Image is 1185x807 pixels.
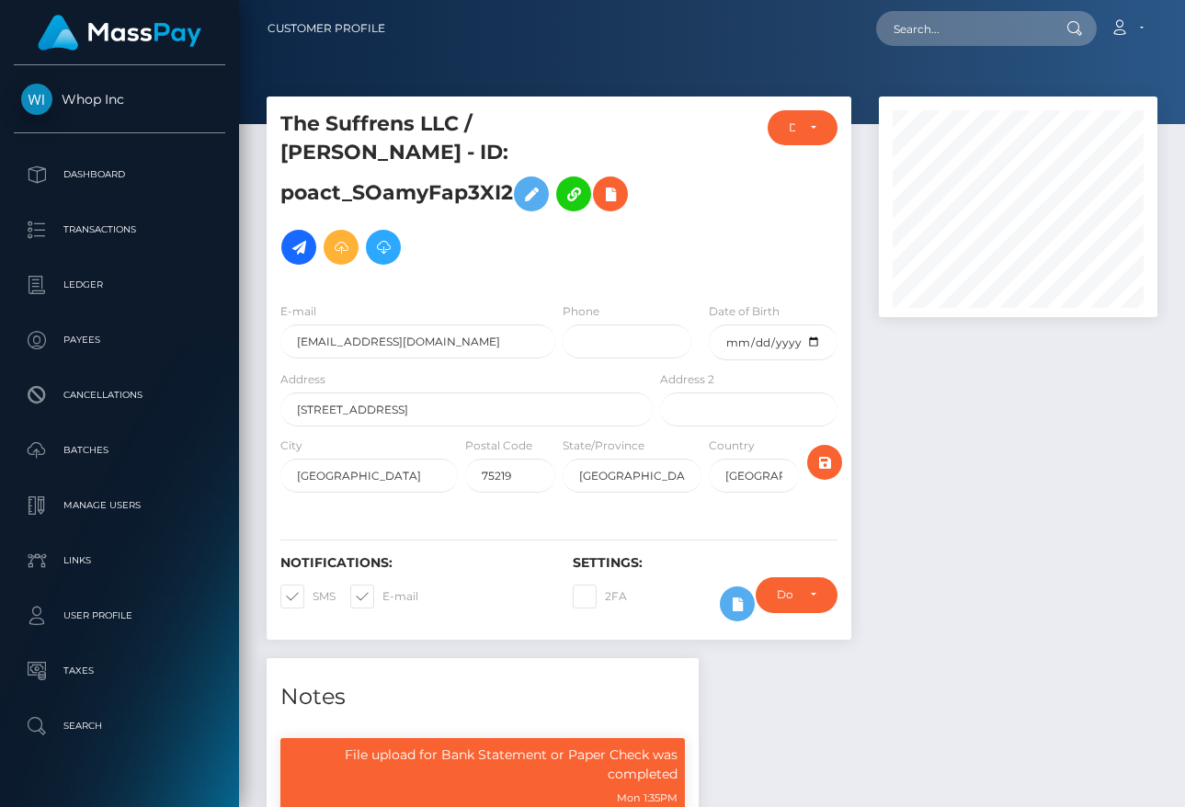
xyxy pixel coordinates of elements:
a: Batches [14,427,225,473]
button: Do not require [756,577,837,612]
p: Payees [21,326,218,354]
a: Links [14,538,225,584]
h6: Settings: [573,555,837,571]
label: Country [709,438,755,454]
a: Cancellations [14,372,225,418]
h5: The Suffrens LLC / [PERSON_NAME] - ID: poact_SOamyFap3XI2 [280,110,643,274]
small: Mon 1:35PM [617,791,678,804]
h4: Notes [280,681,685,713]
a: Initiate Payout [281,230,316,265]
label: Date of Birth [709,303,780,320]
a: Dashboard [14,152,225,198]
a: Payees [14,317,225,363]
p: File upload for Bank Statement or Paper Check was completed [288,745,678,784]
button: DEACTIVE [768,110,837,145]
img: Whop Inc [21,84,52,115]
p: Dashboard [21,161,218,188]
a: Ledger [14,262,225,308]
label: E-mail [350,585,418,608]
label: 2FA [573,585,627,608]
label: Address [280,371,325,388]
p: User Profile [21,602,218,630]
label: State/Province [563,438,644,454]
p: Taxes [21,657,218,685]
img: MassPay Logo [38,15,201,51]
p: Ledger [21,271,218,299]
label: Address 2 [660,371,714,388]
a: User Profile [14,593,225,639]
label: E-mail [280,303,316,320]
p: Transactions [21,216,218,244]
a: Search [14,703,225,749]
a: Transactions [14,207,225,253]
div: Do not require [777,587,795,602]
label: Phone [563,303,599,320]
a: Customer Profile [268,9,385,48]
a: Taxes [14,648,225,694]
label: Postal Code [465,438,532,454]
div: DEACTIVE [789,120,795,135]
p: Batches [21,437,218,464]
p: Manage Users [21,492,218,519]
input: Search... [876,11,1049,46]
label: SMS [280,585,336,608]
span: Whop Inc [14,91,225,108]
p: Cancellations [21,381,218,409]
p: Search [21,712,218,740]
h6: Notifications: [280,555,545,571]
label: City [280,438,302,454]
p: Links [21,547,218,574]
a: Manage Users [14,483,225,529]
